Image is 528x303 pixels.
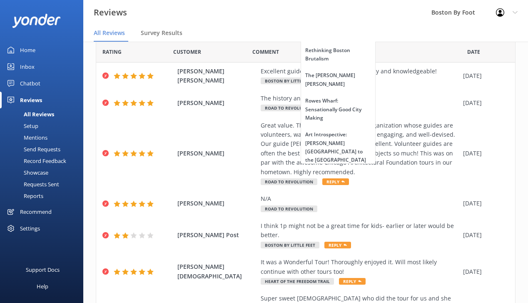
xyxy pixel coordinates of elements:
span: [PERSON_NAME][DEMOGRAPHIC_DATA] [177,262,257,281]
div: Requests Sent [5,178,59,190]
span: Reply [324,242,351,248]
div: Reports [5,190,43,202]
img: yonder-white-logo.png [12,14,60,28]
div: Help [37,278,48,295]
div: I think 1p might not be a great time for kids- earlier or later would be better. [261,221,459,240]
div: Rowes Wharf: Sensationally Good City Making [305,97,371,122]
span: Reply [339,278,366,285]
span: Boston By Little Feet [261,242,319,248]
span: Reply [322,178,349,185]
div: The [PERSON_NAME] [PERSON_NAME] [305,71,371,88]
span: [PERSON_NAME] [177,199,257,208]
a: Setup [5,120,83,132]
span: Survey Results [141,29,182,37]
div: Record Feedback [5,155,66,167]
a: Mentions [5,132,83,143]
div: Inbox [20,58,35,75]
span: Question [252,48,279,56]
span: Date [173,48,201,56]
a: Record Feedback [5,155,83,167]
div: [DATE] [463,199,505,208]
div: Recommend [20,203,52,220]
div: Reviews [20,92,42,108]
div: Rethinking Boston Brutalism [305,46,371,63]
div: [DATE] [463,230,505,240]
div: All Reviews [5,108,54,120]
div: Mentions [5,132,47,143]
div: Setup [5,120,38,132]
div: Support Docs [26,261,60,278]
span: Heart of the Freedom Trail [261,278,334,285]
div: Excellent guide, [PERSON_NAME]. Friendly and knowledgeable! [261,67,459,76]
a: Reports [5,190,83,202]
span: [PERSON_NAME] [PERSON_NAME] [177,67,257,85]
a: Send Requests [5,143,83,155]
div: Art Introspective: [PERSON_NAME][GEOGRAPHIC_DATA] to the [GEOGRAPHIC_DATA] [305,130,371,165]
div: [DATE] [463,98,505,108]
div: Chatbot [20,75,40,92]
div: Home [20,42,35,58]
span: Boston By Little Feet [261,78,319,84]
span: Road to Revolution [261,178,317,185]
span: Road to Revolution [261,105,317,111]
a: Showcase [5,167,83,178]
a: Requests Sent [5,178,83,190]
div: [DATE] [463,267,505,276]
div: Great value. This tour, by a non-profit organization whose guides are volunteers, was incredibly ... [261,121,459,177]
span: Date [102,48,122,56]
div: It was a Wonderful Tour! Thoroughly enjoyed it. Will most likely continue with other tours too! [261,258,459,276]
span: [PERSON_NAME] [177,98,257,108]
div: Settings [20,220,40,237]
span: Date [467,48,480,56]
div: Send Requests [5,143,60,155]
span: All Reviews [94,29,125,37]
div: The history and buildings [261,94,459,103]
a: All Reviews [5,108,83,120]
span: [PERSON_NAME] [177,149,257,158]
div: N/A [261,194,459,203]
h3: Reviews [94,6,127,19]
div: [DATE] [463,71,505,80]
div: Showcase [5,167,48,178]
span: [PERSON_NAME] Post [177,230,257,240]
div: [DATE] [463,149,505,158]
span: Road to Revolution [261,205,317,212]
